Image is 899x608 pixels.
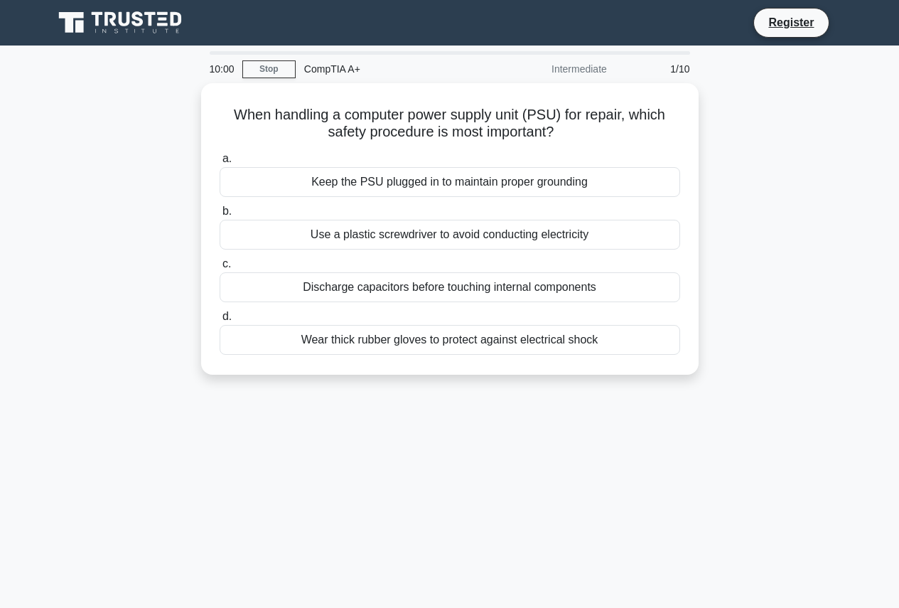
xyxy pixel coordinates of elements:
div: Keep the PSU plugged in to maintain proper grounding [220,167,680,197]
span: b. [222,205,232,217]
div: Wear thick rubber gloves to protect against electrical shock [220,325,680,355]
a: Register [760,14,822,31]
div: 10:00 [201,55,242,83]
div: 1/10 [615,55,699,83]
span: d. [222,310,232,322]
span: c. [222,257,231,270]
div: Use a plastic screwdriver to avoid conducting electricity [220,220,680,250]
h5: When handling a computer power supply unit (PSU) for repair, which safety procedure is most impor... [218,106,682,142]
div: Discharge capacitors before touching internal components [220,272,680,302]
div: CompTIA A+ [296,55,491,83]
span: a. [222,152,232,164]
a: Stop [242,60,296,78]
div: Intermediate [491,55,615,83]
